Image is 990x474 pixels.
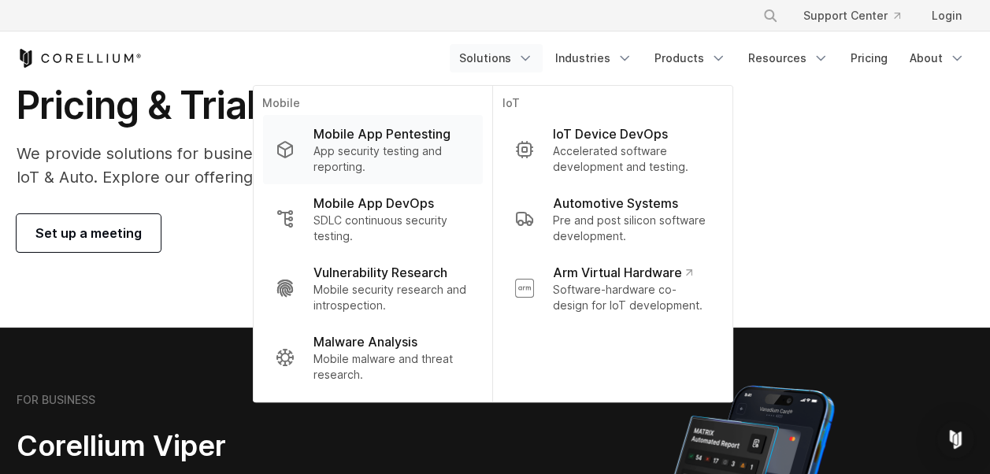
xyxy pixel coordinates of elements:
[502,95,722,115] p: IoT
[502,254,722,323] a: Arm Virtual Hardware Software-hardware co-design for IoT development.
[17,82,644,129] h1: Pricing & Trials
[262,115,482,184] a: Mobile App Pentesting App security testing and reporting.
[841,44,897,72] a: Pricing
[35,224,142,243] span: Set up a meeting
[262,95,482,115] p: Mobile
[900,44,974,72] a: About
[502,184,722,254] a: Automotive Systems Pre and post silicon software development.
[17,428,420,464] h2: Corellium Viper
[552,213,710,244] p: Pre and post silicon software development.
[262,254,482,323] a: Vulnerability Research Mobile security research and introspection.
[739,44,838,72] a: Resources
[502,115,722,184] a: IoT Device DevOps Accelerated software development and testing.
[552,194,677,213] p: Automotive Systems
[645,44,736,72] a: Products
[756,2,784,30] button: Search
[313,143,469,175] p: App security testing and reporting.
[17,142,644,189] p: We provide solutions for businesses, research teams, community individuals, and IoT & Auto. Explo...
[17,393,95,407] h6: FOR BUSINESS
[791,2,913,30] a: Support Center
[450,44,543,72] a: Solutions
[313,213,469,244] p: SDLC continuous security testing.
[313,194,433,213] p: Mobile App DevOps
[17,214,161,252] a: Set up a meeting
[313,332,417,351] p: Malware Analysis
[743,2,974,30] div: Navigation Menu
[936,420,974,458] div: Open Intercom Messenger
[262,323,482,392] a: Malware Analysis Mobile malware and threat research.
[313,263,447,282] p: Vulnerability Research
[552,143,710,175] p: Accelerated software development and testing.
[552,263,692,282] p: Arm Virtual Hardware
[552,124,667,143] p: IoT Device DevOps
[919,2,974,30] a: Login
[552,282,710,313] p: Software-hardware co-design for IoT development.
[262,184,482,254] a: Mobile App DevOps SDLC continuous security testing.
[17,49,142,68] a: Corellium Home
[546,44,642,72] a: Industries
[313,124,450,143] p: Mobile App Pentesting
[313,351,469,383] p: Mobile malware and threat research.
[450,44,974,72] div: Navigation Menu
[313,282,469,313] p: Mobile security research and introspection.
